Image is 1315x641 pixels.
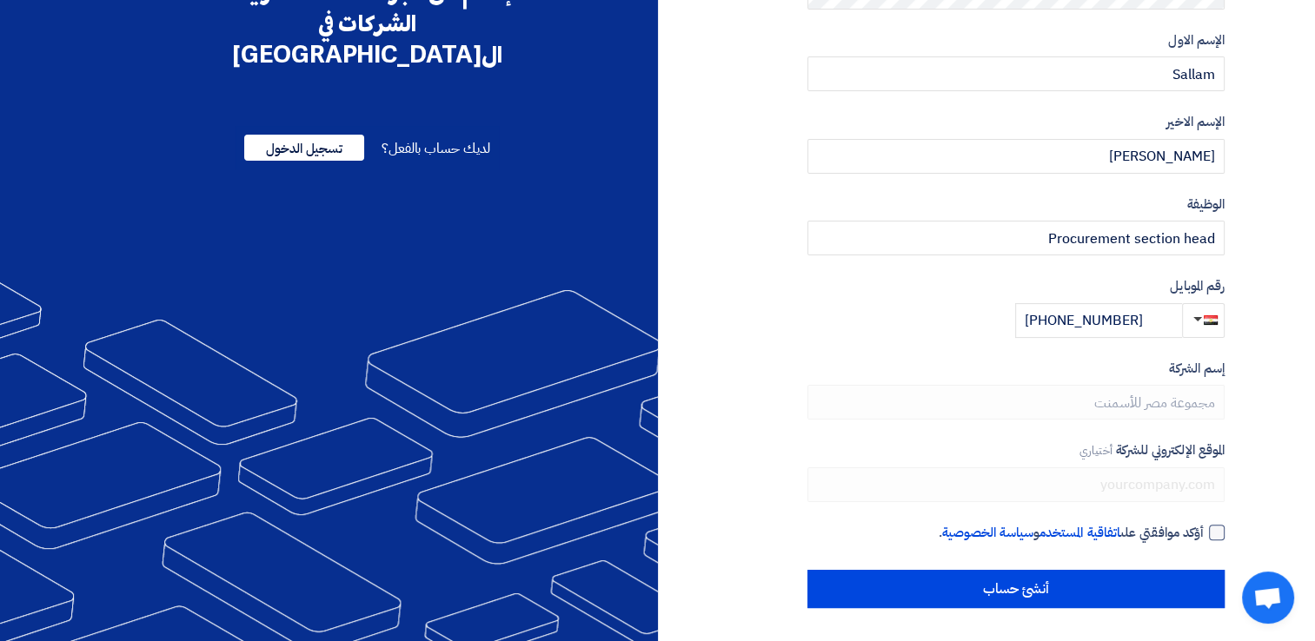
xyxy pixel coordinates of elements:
[1015,303,1182,338] input: أدخل رقم الموبايل ...
[807,440,1225,460] label: الموقع الإلكتروني للشركة
[807,112,1225,132] label: الإسم الاخير
[1079,442,1112,459] span: أختياري
[382,138,490,159] span: لديك حساب بالفعل؟
[807,195,1225,215] label: الوظيفة
[807,467,1225,502] input: yourcompany.com
[807,276,1225,296] label: رقم الموبايل
[807,30,1225,50] label: الإسم الاول
[807,385,1225,420] input: أدخل إسم الشركة ...
[807,56,1225,91] input: أدخل الإسم الاول ...
[942,523,1033,542] a: سياسة الخصوصية
[244,138,364,159] a: تسجيل الدخول
[1242,572,1294,624] div: Open chat
[807,139,1225,174] input: أدخل الإسم الاخير ...
[939,523,1204,543] span: أؤكد موافقتي على و .
[807,570,1225,608] input: أنشئ حساب
[807,359,1225,379] label: إسم الشركة
[244,135,364,161] span: تسجيل الدخول
[807,221,1225,255] input: أدخل الوظيفة ...
[1039,523,1120,542] a: اتفاقية المستخدم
